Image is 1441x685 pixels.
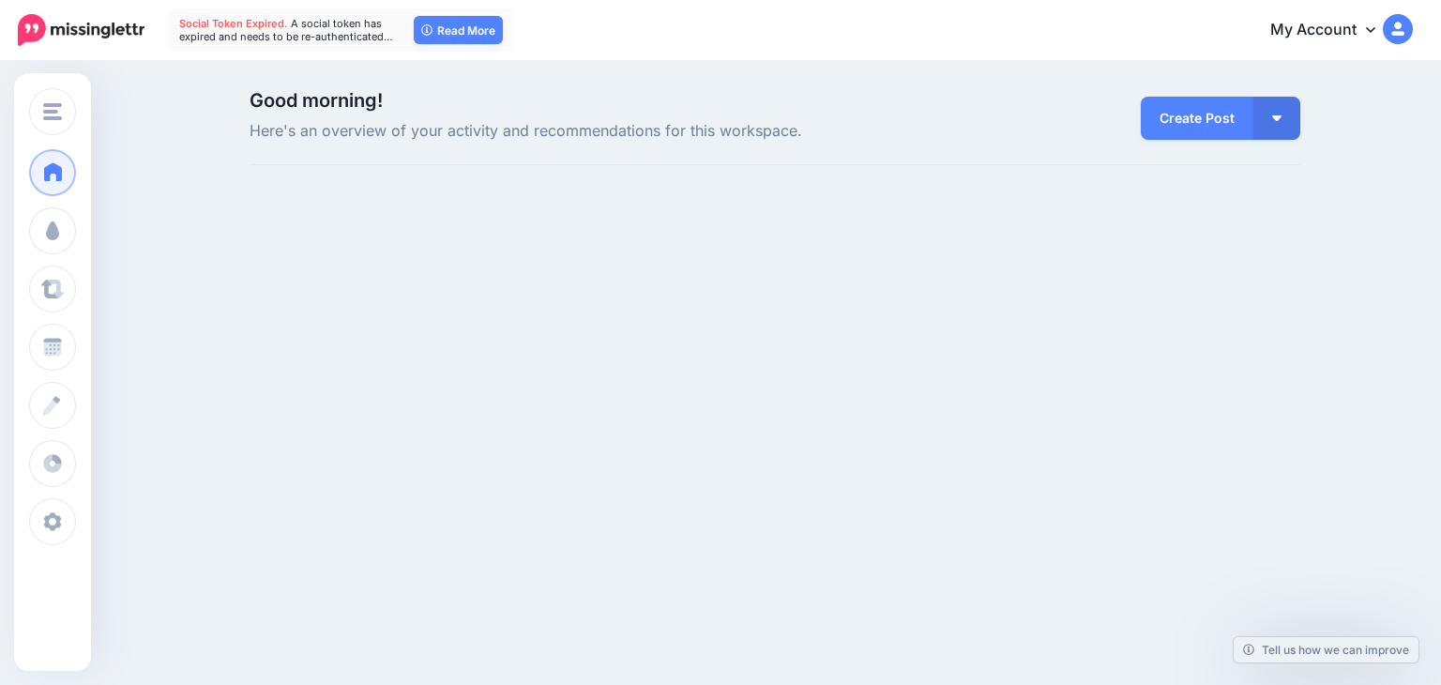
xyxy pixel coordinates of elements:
[1272,115,1282,121] img: arrow-down-white.png
[1141,97,1253,140] a: Create Post
[179,17,393,43] span: A social token has expired and needs to be re-authenticated…
[1234,637,1418,662] a: Tell us how we can improve
[250,89,383,112] span: Good morning!
[414,16,503,44] a: Read More
[1251,8,1413,53] a: My Account
[179,17,288,30] span: Social Token Expired.
[250,119,941,144] span: Here's an overview of your activity and recommendations for this workspace.
[43,103,62,120] img: menu.png
[18,14,144,46] img: Missinglettr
